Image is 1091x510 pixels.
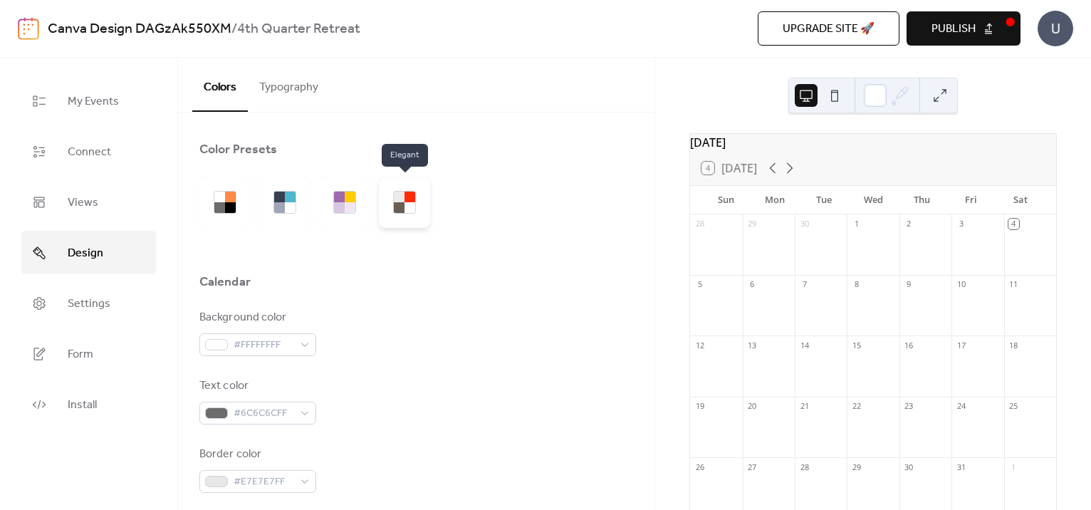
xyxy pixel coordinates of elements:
[783,21,875,38] span: Upgrade site 🚀
[956,340,966,350] div: 17
[694,279,705,290] div: 5
[21,180,156,224] a: Views
[68,293,110,315] span: Settings
[199,309,313,326] div: Background color
[68,192,98,214] span: Views
[68,141,111,163] span: Connect
[907,11,1020,46] button: Publish
[904,219,914,229] div: 2
[956,462,966,472] div: 31
[1008,219,1019,229] div: 4
[694,401,705,412] div: 19
[904,279,914,290] div: 9
[747,340,758,350] div: 13
[234,337,293,354] span: #FFFFFFFF
[851,219,862,229] div: 1
[851,340,862,350] div: 15
[946,186,996,214] div: Fri
[747,219,758,229] div: 29
[799,279,810,290] div: 7
[48,16,231,43] a: Canva Design DAGzAk550XM
[231,16,237,43] b: /
[1008,401,1019,412] div: 25
[18,17,39,40] img: logo
[199,378,313,395] div: Text color
[904,462,914,472] div: 30
[799,340,810,350] div: 14
[21,231,156,274] a: Design
[68,394,97,416] span: Install
[904,401,914,412] div: 23
[904,340,914,350] div: 16
[747,401,758,412] div: 20
[690,134,1056,151] div: [DATE]
[234,474,293,491] span: #E7E7E7FF
[21,281,156,325] a: Settings
[799,219,810,229] div: 30
[747,279,758,290] div: 6
[898,186,947,214] div: Thu
[199,274,251,291] div: Calendar
[21,130,156,173] a: Connect
[701,186,751,214] div: Sun
[694,219,705,229] div: 28
[758,11,899,46] button: Upgrade site 🚀
[747,462,758,472] div: 27
[851,462,862,472] div: 29
[68,90,119,113] span: My Events
[851,401,862,412] div: 22
[694,340,705,350] div: 12
[751,186,800,214] div: Mon
[248,58,330,110] button: Typography
[799,401,810,412] div: 21
[931,21,976,38] span: Publish
[1008,279,1019,290] div: 11
[800,186,849,214] div: Tue
[956,219,966,229] div: 3
[956,279,966,290] div: 10
[1038,11,1073,46] div: U
[851,279,862,290] div: 8
[1008,462,1019,472] div: 1
[694,462,705,472] div: 26
[237,16,360,43] b: 4th Quarter Retreat
[849,186,898,214] div: Wed
[234,405,293,422] span: #6C6C6CFF
[68,343,93,365] span: Form
[956,401,966,412] div: 24
[996,186,1045,214] div: Sat
[21,382,156,426] a: Install
[1008,340,1019,350] div: 18
[382,144,428,167] span: Elegant
[799,462,810,472] div: 28
[21,332,156,375] a: Form
[68,242,103,264] span: Design
[199,446,313,463] div: Border color
[21,79,156,123] a: My Events
[199,141,277,158] div: Color Presets
[192,58,248,112] button: Colors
